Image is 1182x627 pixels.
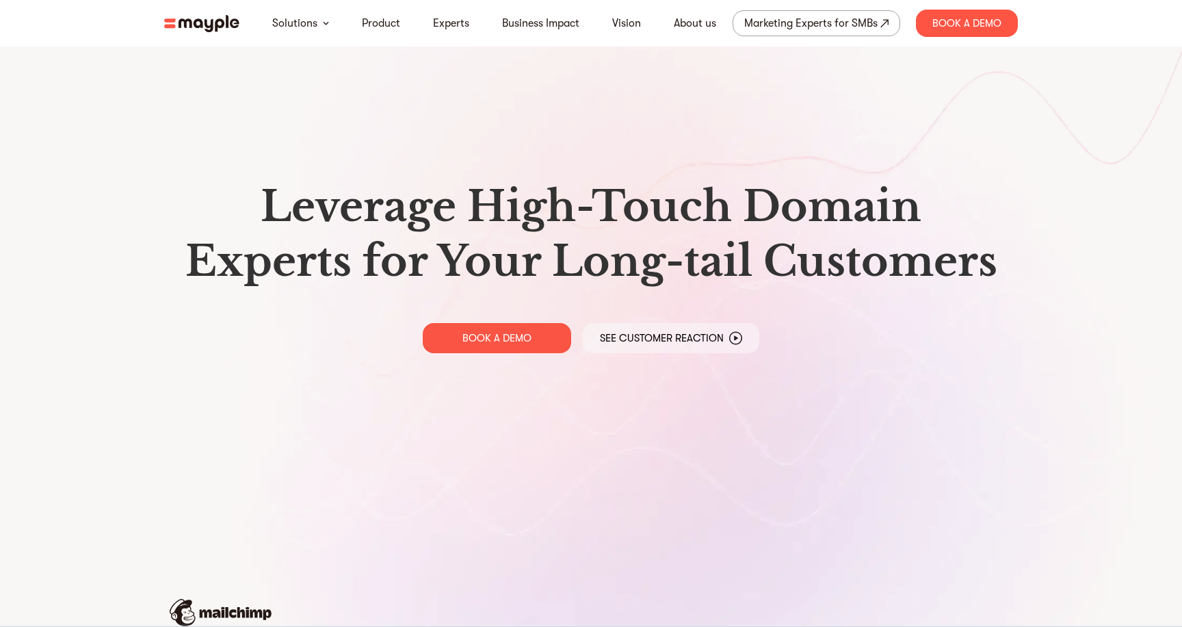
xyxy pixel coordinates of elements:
[674,15,716,31] a: About us
[502,15,579,31] a: Business Impact
[164,15,239,32] img: mayple-logo
[323,21,329,25] img: arrow-down
[733,10,900,36] a: Marketing Experts for SMBs
[272,15,317,31] a: Solutions
[744,14,878,33] div: Marketing Experts for SMBs
[423,323,571,353] a: BOOK A DEMO
[612,15,641,31] a: Vision
[175,179,1007,289] h1: Leverage High-Touch Domain Experts for Your Long-tail Customers
[582,323,759,353] a: See Customer Reaction
[433,15,469,31] a: Experts
[462,331,531,345] p: BOOK A DEMO
[916,10,1018,37] div: Book A Demo
[362,15,400,31] a: Product
[170,599,272,626] img: mailchimp-logo
[600,331,724,345] p: See Customer Reaction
